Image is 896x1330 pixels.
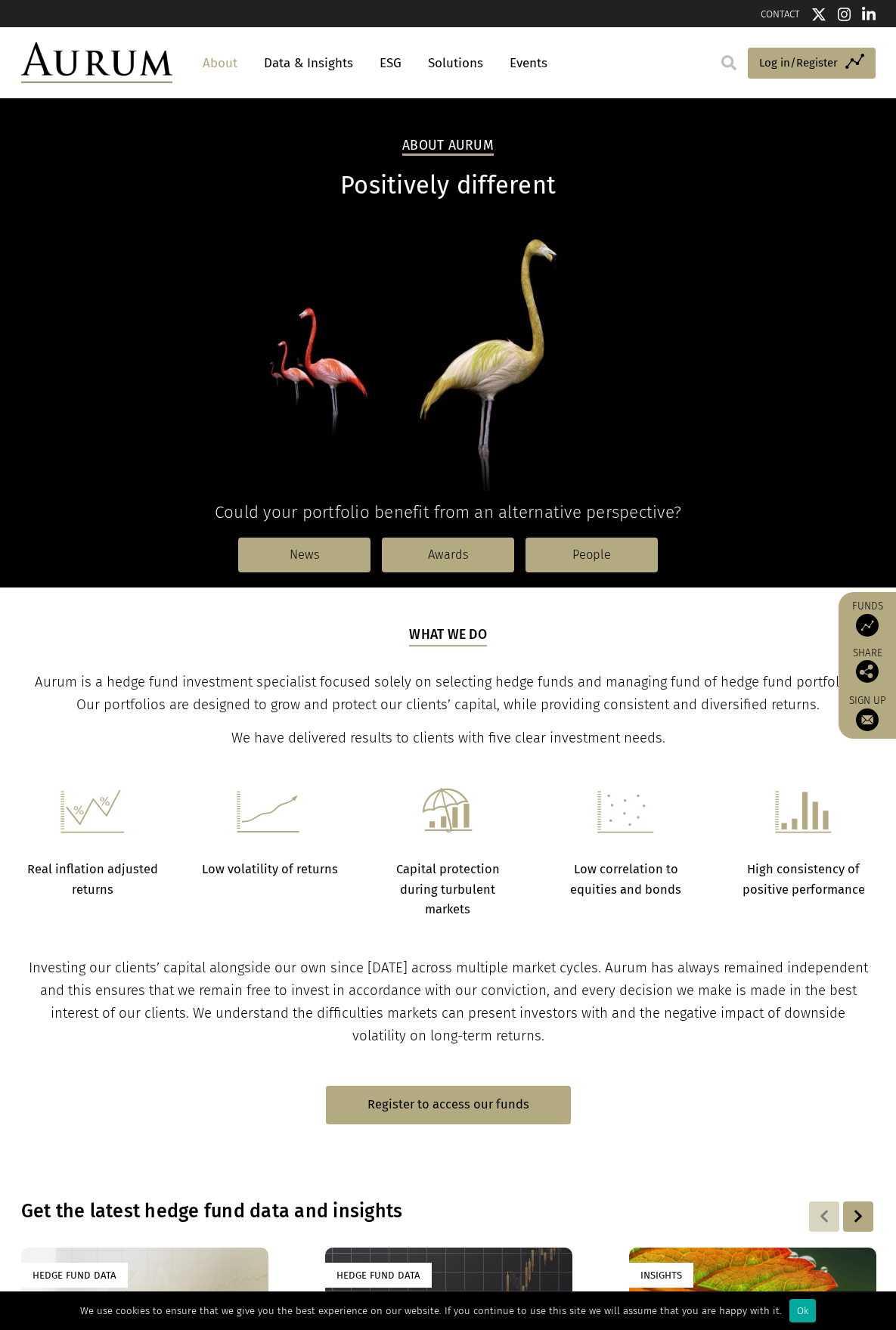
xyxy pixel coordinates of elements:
div: Hedge Fund Data [21,1263,128,1288]
a: Solutions [420,49,491,77]
h4: Could your portfolio benefit from an alternative perspective? [21,502,876,522]
a: Data & Insights [256,49,361,77]
a: CONTACT [761,8,800,20]
strong: Low volatility of returns [202,862,338,876]
div: Ok [789,1299,816,1322]
img: Linkedin icon [862,7,876,22]
strong: Low correlation to equities and bonds [570,862,681,896]
div: Share [846,648,888,683]
span: We have delivered results to clients with five clear investment needs. [231,730,665,746]
span: Aurum is a hedge fund investment specialist focused solely on selecting hedge funds and managing ... [35,674,861,713]
a: Events [502,49,547,77]
div: Insights [629,1263,693,1288]
span: Investing our clients’ capital alongside our own since [DATE] across multiple market cycles. Auru... [29,960,868,1044]
a: People [526,538,658,572]
img: search.svg [721,55,736,70]
img: Sign up to our newsletter [856,708,879,731]
a: ESG [372,49,409,77]
div: Hedge Fund Data [325,1263,432,1288]
img: Access Funds [856,614,879,637]
h2: About Aurum [402,138,494,156]
img: Aurum [21,42,172,83]
strong: Real inflation adjusted returns [27,862,158,896]
a: News [238,538,370,572]
span: Log in/Register [759,54,838,72]
a: About [195,49,245,77]
a: Awards [382,538,514,572]
img: Instagram icon [838,7,851,22]
strong: Capital protection during turbulent markets [396,862,500,916]
img: Twitter icon [811,7,826,22]
h3: Get the latest hedge fund data and insights [21,1200,681,1223]
a: Register to access our funds [326,1086,571,1124]
strong: High consistency of positive performance [743,862,865,896]
h1: Positively different [21,171,876,200]
img: Share this post [856,660,879,683]
a: Sign up [846,694,888,731]
a: Log in/Register [748,48,876,79]
h5: What we do [409,625,487,646]
a: Funds [846,600,888,637]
